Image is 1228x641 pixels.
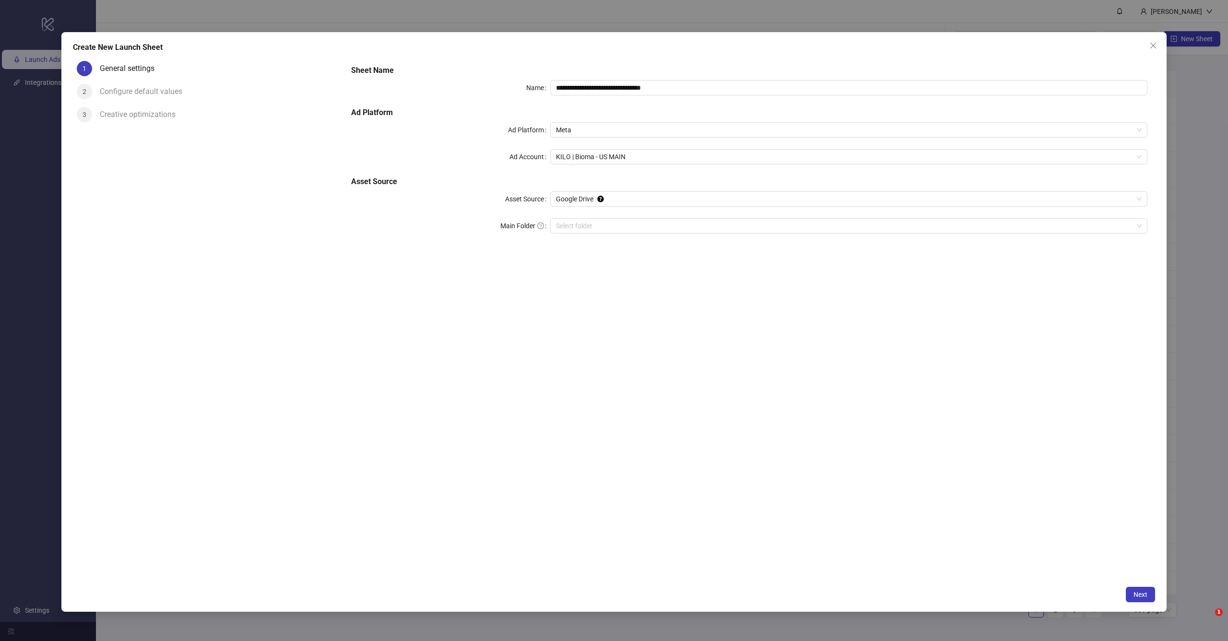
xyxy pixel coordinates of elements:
[550,80,1147,95] input: Name
[596,195,605,203] div: Tooltip anchor
[100,107,183,122] div: Creative optimizations
[1145,38,1161,53] button: Close
[1215,608,1223,616] span: 1
[1149,42,1157,49] span: close
[1134,591,1147,598] span: Next
[100,61,162,76] div: General settings
[556,192,1142,206] span: Google Drive
[351,107,1147,118] h5: Ad Platform
[83,88,86,95] span: 2
[73,42,1155,53] div: Create New Launch Sheet
[83,65,86,72] span: 1
[351,176,1147,187] h5: Asset Source
[526,80,550,95] label: Name
[1126,587,1155,602] button: Next
[508,122,550,138] label: Ad Platform
[556,123,1142,137] span: Meta
[351,65,1147,76] h5: Sheet Name
[556,150,1142,164] span: KILO | Bioma - US MAIN
[537,222,544,229] span: question-circle
[500,218,550,233] label: Main Folder
[100,84,190,99] div: Configure default values
[83,111,86,118] span: 3
[509,149,550,164] label: Ad Account
[505,191,550,207] label: Asset Source
[1195,608,1218,631] iframe: Intercom live chat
